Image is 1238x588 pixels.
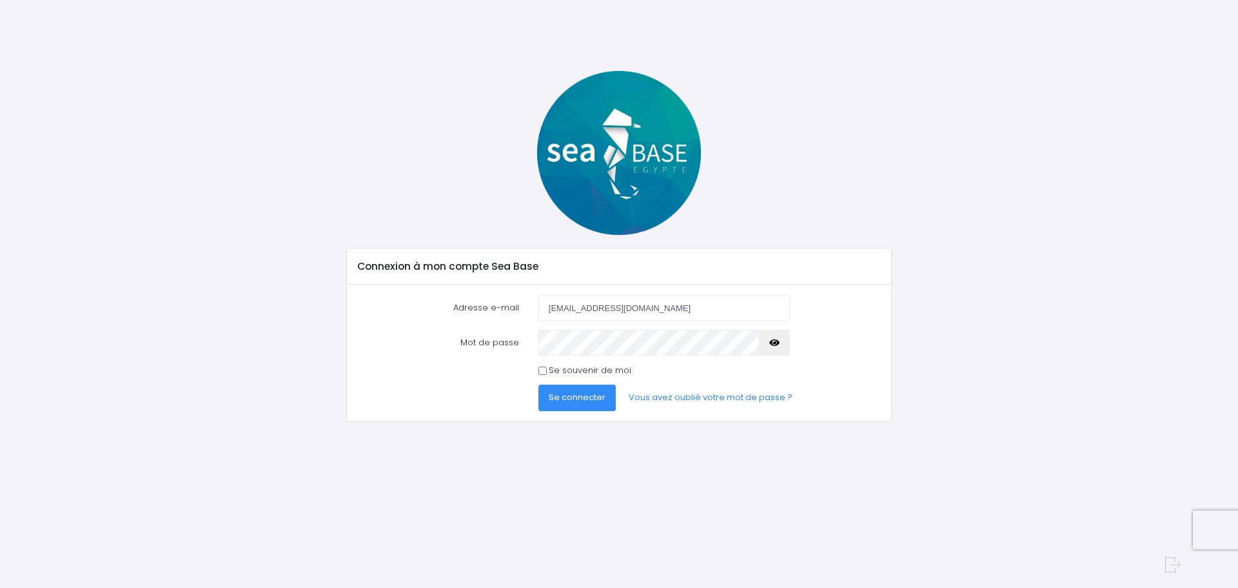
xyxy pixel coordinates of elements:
[348,330,529,356] label: Mot de passe
[549,364,631,377] label: Se souvenir de moi
[538,385,616,411] button: Se connecter
[348,295,529,321] label: Adresse e-mail
[549,391,605,403] span: Se connecter
[618,385,803,411] a: Vous avez oublié votre mot de passe ?
[347,248,890,285] div: Connexion à mon compte Sea Base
